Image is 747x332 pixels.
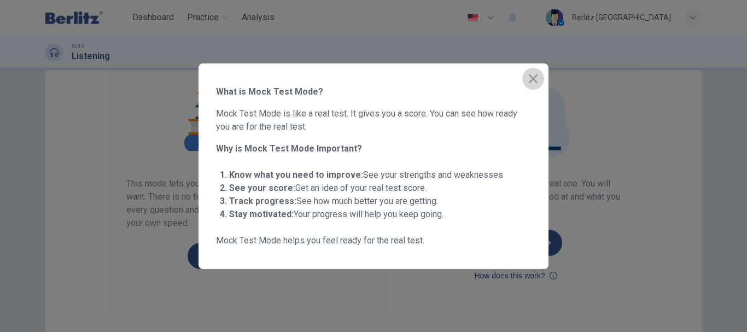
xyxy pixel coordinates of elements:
[229,196,438,206] span: See how much better you are getting.
[229,183,427,193] span: Get an idea of your real test score.
[229,196,296,206] strong: Track progress:
[216,85,531,98] span: What is Mock Test Mode?
[229,209,294,219] strong: Stay motivated:
[216,142,531,155] span: Why is Mock Test Mode Important?
[229,183,295,193] strong: See your score:
[216,234,531,247] span: Mock Test Mode helps you feel ready for the real test.
[229,170,503,180] span: See your strengths and weaknesses
[229,170,363,180] strong: Know what you need to improve:
[216,107,531,133] span: Mock Test Mode is like a real test. It gives you a score. You can see how ready you are for the r...
[229,209,443,219] span: Your progress will help you keep going.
